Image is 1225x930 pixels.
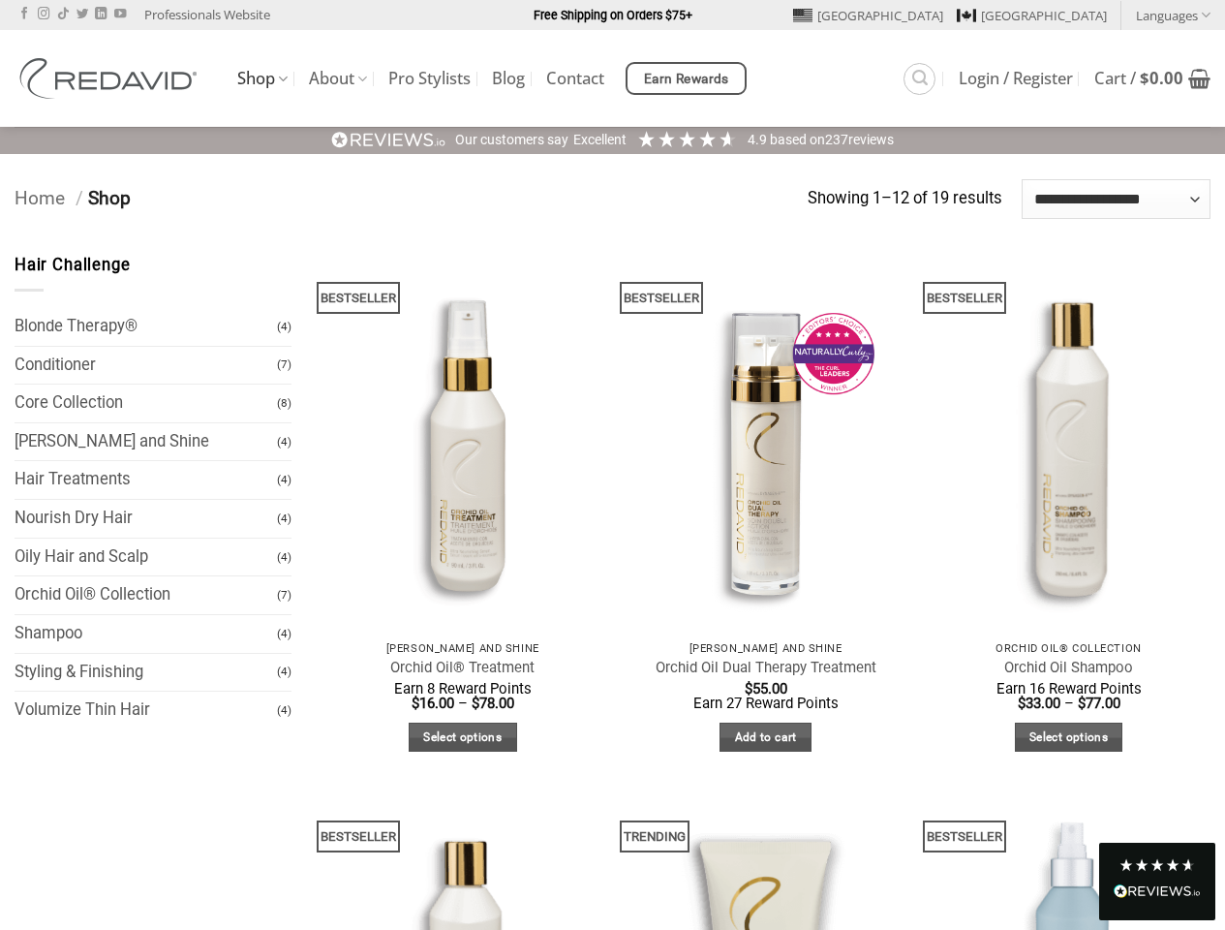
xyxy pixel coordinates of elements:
a: Shop [237,60,288,98]
div: Read All Reviews [1114,881,1201,906]
a: Oily Hair and Scalp [15,539,277,576]
span: Earn 8 Reward Points [394,680,532,697]
span: – [458,695,468,712]
a: Core Collection [15,385,277,422]
a: Follow on YouTube [114,8,126,21]
div: Our customers say [455,131,568,150]
a: Volumize Thin Hair [15,692,277,729]
nav: Breadcrumb [15,184,808,214]
span: $ [1078,695,1086,712]
a: Earn Rewards [626,62,747,95]
bdi: 55.00 [745,680,787,697]
span: Hair Challenge [15,256,131,274]
span: 4.9 [748,132,770,147]
a: Orchid Oil® Treatment [390,659,535,677]
div: 4.8 Stars [1118,857,1196,873]
a: Orchid Oil Shampoo [1004,659,1133,677]
span: (4) [277,425,291,459]
span: (4) [277,617,291,651]
span: – [1064,695,1074,712]
span: (7) [277,578,291,612]
a: View cart [1094,57,1210,100]
a: [GEOGRAPHIC_DATA] [957,1,1107,30]
span: $ [412,695,419,712]
a: Select options for “Orchid Oil Shampoo” [1015,723,1123,753]
a: [GEOGRAPHIC_DATA] [793,1,943,30]
a: [PERSON_NAME] and Shine [15,423,277,461]
span: $ [1018,695,1026,712]
img: REDAVID Salon Products | United States [15,58,208,99]
bdi: 33.00 [1018,695,1060,712]
p: Showing 1–12 of 19 results [808,186,1002,212]
strong: Free Shipping on Orders $75+ [534,8,692,22]
a: Styling & Finishing [15,654,277,692]
a: Follow on Twitter [77,8,88,21]
p: [PERSON_NAME] and Shine [330,642,595,655]
a: Login / Register [959,61,1073,96]
a: Hair Treatments [15,461,277,499]
select: Shop order [1022,179,1210,218]
img: REVIEWS.io [1114,884,1201,898]
a: Add to cart: “Orchid Oil Dual Therapy Treatment” [720,723,812,753]
span: (4) [277,655,291,689]
a: Orchid Oil® Collection [15,576,277,614]
a: Contact [546,61,604,96]
a: Select options for “Orchid Oil® Treatment” [409,723,517,753]
div: 4.92 Stars [636,129,738,149]
p: Orchid Oil® Collection [936,642,1201,655]
img: REVIEWS.io [331,131,445,149]
span: (4) [277,502,291,536]
span: Earn 27 Reward Points [693,695,839,712]
a: Orchid Oil Dual Therapy Treatment [656,659,876,677]
span: Earn 16 Reward Points [996,680,1142,697]
bdi: 77.00 [1078,695,1120,712]
div: Read All Reviews [1099,843,1215,920]
span: Cart / [1094,71,1183,86]
a: Nourish Dry Hair [15,500,277,538]
a: Languages [1136,1,1210,29]
bdi: 0.00 [1140,67,1183,89]
span: (4) [277,541,291,574]
span: $ [472,695,479,712]
img: REDAVID Orchid Oil Treatment 90ml [321,253,604,632]
a: Home [15,187,65,209]
span: Earn Rewards [644,69,729,90]
span: $ [745,680,752,697]
bdi: 16.00 [412,695,454,712]
span: $ [1140,67,1149,89]
a: Follow on Facebook [18,8,30,21]
img: REDAVID Orchid Oil Shampoo [927,253,1210,632]
a: Search [903,63,935,95]
span: Based on [770,132,825,147]
a: Pro Stylists [388,61,471,96]
span: (8) [277,387,291,420]
span: (4) [277,694,291,728]
div: Excellent [573,131,627,150]
a: Shampoo [15,615,277,653]
span: (7) [277,348,291,382]
span: (4) [277,463,291,497]
a: Follow on Instagram [38,8,49,21]
a: Blonde Therapy® [15,308,277,346]
p: [PERSON_NAME] and Shine [633,642,898,655]
bdi: 78.00 [472,695,514,712]
span: reviews [848,132,894,147]
a: Follow on TikTok [57,8,69,21]
span: / [76,187,83,209]
a: About [309,60,367,98]
img: REDAVID Orchid Oil Dual Therapy ~ Award Winning Curl Care [624,253,907,632]
span: 237 [825,132,848,147]
span: (4) [277,310,291,344]
a: Blog [492,61,525,96]
a: Follow on LinkedIn [95,8,107,21]
a: Conditioner [15,347,277,385]
span: Login / Register [959,71,1073,86]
